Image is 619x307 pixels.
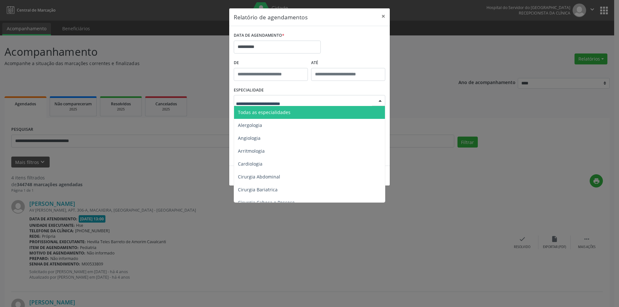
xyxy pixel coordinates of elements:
[238,174,280,180] span: Cirurgia Abdominal
[234,85,264,95] label: ESPECIALIDADE
[234,58,308,68] label: De
[238,122,262,128] span: Alergologia
[238,199,295,206] span: Cirurgia Cabeça e Pescoço
[234,13,308,21] h5: Relatório de agendamentos
[238,148,265,154] span: Arritmologia
[311,58,385,68] label: ATÉ
[238,135,260,141] span: Angiologia
[238,109,290,115] span: Todas as especialidades
[377,8,390,24] button: Close
[238,187,278,193] span: Cirurgia Bariatrica
[238,161,262,167] span: Cardiologia
[234,31,284,41] label: DATA DE AGENDAMENTO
